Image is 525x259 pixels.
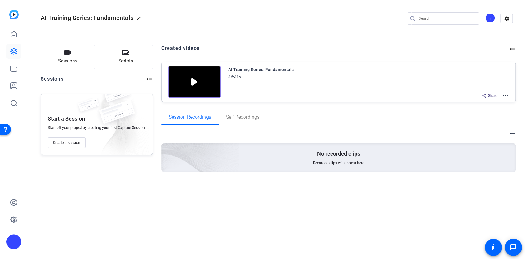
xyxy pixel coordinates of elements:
mat-icon: message [510,244,517,251]
button: Scripts [99,45,153,69]
span: Start off your project by creating your first Capture Session. [48,125,146,130]
div: AI Training Series: Fundamentals [228,66,294,73]
span: Share [488,93,497,98]
img: blue-gradient.svg [9,10,19,19]
span: Sessions [58,58,78,65]
input: Search [419,15,474,22]
div: T [6,234,21,249]
span: AI Training Series: Fundamentals [41,14,133,22]
mat-icon: edit [137,16,144,24]
mat-icon: accessibility [490,244,497,251]
mat-icon: more_horiz [508,45,516,53]
mat-icon: more_horiz [502,92,509,99]
img: fake-session.png [75,98,102,116]
img: fake-session.png [94,100,140,130]
span: Create a session [53,140,80,145]
h2: Sessions [41,75,64,87]
img: embarkstudio-empty-session.png [90,92,149,158]
p: No recorded clips [317,150,360,157]
div: 46:41s [228,73,241,81]
img: embarkstudio-empty-session.png [93,83,239,216]
img: fake-session.png [100,85,134,107]
button: Create a session [48,137,86,148]
button: Sessions [41,45,95,69]
img: Creator Project Thumbnail [168,66,221,98]
mat-icon: settings [501,14,513,23]
span: Self Recordings [226,115,260,120]
div: T [485,13,495,23]
mat-icon: more_horiz [145,75,153,83]
ngx-avatar: Training [485,13,496,24]
span: Session Recordings [169,115,211,120]
span: Recorded clips will appear here [313,161,364,165]
mat-icon: more_horiz [508,130,516,137]
h2: Created videos [161,45,509,57]
p: Start a Session [48,115,85,122]
span: Scripts [118,58,133,65]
